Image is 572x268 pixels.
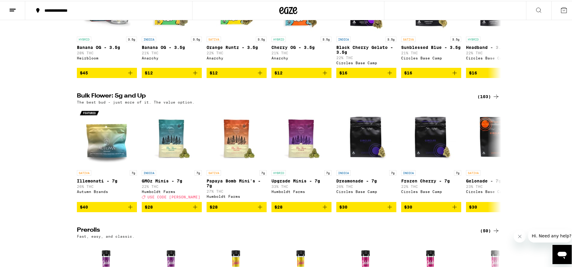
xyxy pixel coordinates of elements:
p: 22% THC [336,55,396,59]
p: GMOz Minis - 7g [142,178,202,182]
p: Cherry OG - 3.5g [271,44,331,49]
iframe: Message from company [528,228,572,242]
span: $16 [339,70,347,74]
p: Orange Runtz - 3.5g [207,44,267,49]
p: Dreamonade - 7g [336,178,396,182]
div: Circles Base Camp [401,55,461,59]
p: 7g [259,169,267,175]
p: 26% THC [77,184,137,188]
a: Open page for Dreamonade - 7g from Circles Base Camp [336,106,396,201]
div: Humboldt Farms [271,189,331,193]
p: HYBRID [271,169,286,175]
span: $30 [404,204,412,209]
div: Circles Base Camp [336,189,396,193]
a: (103) [477,92,500,99]
h2: Bulk Flower: 5g and Up [77,92,470,99]
p: Banana OG - 3.5g [77,44,137,49]
p: 22% THC [207,50,267,54]
span: $45 [80,70,88,74]
p: 21% THC [401,50,461,54]
p: 7g [389,169,396,175]
p: Papaya Bomb Mini's - 7g [207,178,267,187]
p: 28% THC [77,50,137,54]
p: 22% THC [142,184,202,188]
button: Add to bag [401,67,461,77]
button: Add to bag [77,201,137,211]
p: SATIVA [77,169,91,175]
button: Add to bag [271,201,331,211]
button: Add to bag [207,67,267,77]
p: 26% THC [336,184,396,188]
p: The best bud - just more of it. The value option. [77,99,195,103]
img: Autumn Brands - Illemonati - 7g [77,106,137,166]
p: 27% THC [207,188,267,192]
a: (50) [480,226,500,233]
p: Upgrade Minis - 7g [271,178,331,182]
p: HYBRID [271,36,286,41]
p: Frozen Cherry - 7g [401,178,461,182]
img: Circles Base Camp - Frozen Cherry - 7g [401,106,461,166]
button: Add to bag [336,201,396,211]
p: SATIVA [207,36,221,41]
span: $12 [210,70,218,74]
p: 7g [195,169,202,175]
iframe: Close message [514,230,526,242]
span: $28 [274,204,283,209]
div: Circles Base Camp [336,60,396,64]
span: $12 [145,70,153,74]
div: Anarchy [271,55,331,59]
img: Humboldt Farms - Upgrade Minis - 7g [271,106,331,166]
p: 3.5g [450,36,461,41]
p: 3.5g [191,36,202,41]
p: INDICA [336,36,351,41]
button: Add to bag [466,201,526,211]
p: Illemonati - 7g [77,178,137,182]
span: $30 [469,204,477,209]
p: 7g [324,169,331,175]
a: Open page for Illemonati - 7g from Autumn Brands [77,106,137,201]
button: Add to bag [142,201,202,211]
p: 7g [454,169,461,175]
p: 3.5g [386,36,396,41]
div: Humboldt Farms [142,189,202,193]
button: Add to bag [207,201,267,211]
img: Humboldt Farms - Papaya Bomb Mini's - 7g [207,106,267,166]
p: Black Cherry Gelato - 3.5g [336,44,396,54]
a: Open page for Frozen Cherry - 7g from Circles Base Camp [401,106,461,201]
p: 33% THC [271,184,331,188]
span: $28 [210,204,218,209]
p: 21% THC [271,50,331,54]
button: Add to bag [77,67,137,77]
a: Open page for GMOz Minis - 7g from Humboldt Farms [142,106,202,201]
button: Add to bag [401,201,461,211]
h2: Prerolls [77,226,470,233]
span: $16 [404,70,412,74]
img: Circles Base Camp - Dreamonade - 7g [336,106,396,166]
a: Open page for Papaya Bomb Mini's - 7g from Humboldt Farms [207,106,267,201]
p: 22% THC [466,50,526,54]
p: INDICA [142,36,156,41]
img: Circles Base Camp - Gelonade - 7g [466,106,526,166]
p: 23% THC [466,184,526,188]
p: SATIVA [466,169,480,175]
p: SATIVA [401,36,416,41]
div: Circles Base Camp [466,55,526,59]
p: INDICA [401,169,416,175]
div: Autumn Brands [77,189,137,193]
p: Banana OG - 3.5g [142,44,202,49]
p: 3.5g [126,36,137,41]
p: Sunblessed Blue - 3.5g [401,44,461,49]
button: Add to bag [336,67,396,77]
span: $30 [339,204,347,209]
button: Add to bag [271,67,331,77]
a: Open page for Upgrade Minis - 7g from Humboldt Farms [271,106,331,201]
span: $28 [145,204,153,209]
p: 22% THC [401,184,461,188]
a: Open page for Gelonade - 7g from Circles Base Camp [466,106,526,201]
p: 7g [130,169,137,175]
div: Circles Base Camp [466,189,526,193]
p: HYBRID [77,36,91,41]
